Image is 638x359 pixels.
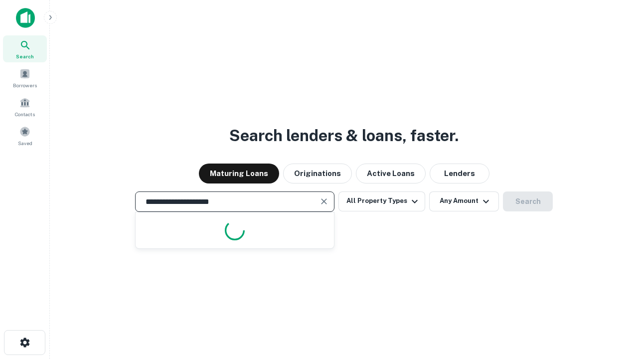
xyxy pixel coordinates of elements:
[3,93,47,120] a: Contacts
[3,35,47,62] a: Search
[429,191,499,211] button: Any Amount
[3,64,47,91] a: Borrowers
[430,164,489,183] button: Lenders
[15,110,35,118] span: Contacts
[16,52,34,60] span: Search
[3,122,47,149] a: Saved
[338,191,425,211] button: All Property Types
[18,139,32,147] span: Saved
[588,279,638,327] iframe: Chat Widget
[317,194,331,208] button: Clear
[13,81,37,89] span: Borrowers
[229,124,459,148] h3: Search lenders & loans, faster.
[199,164,279,183] button: Maturing Loans
[283,164,352,183] button: Originations
[16,8,35,28] img: capitalize-icon.png
[356,164,426,183] button: Active Loans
